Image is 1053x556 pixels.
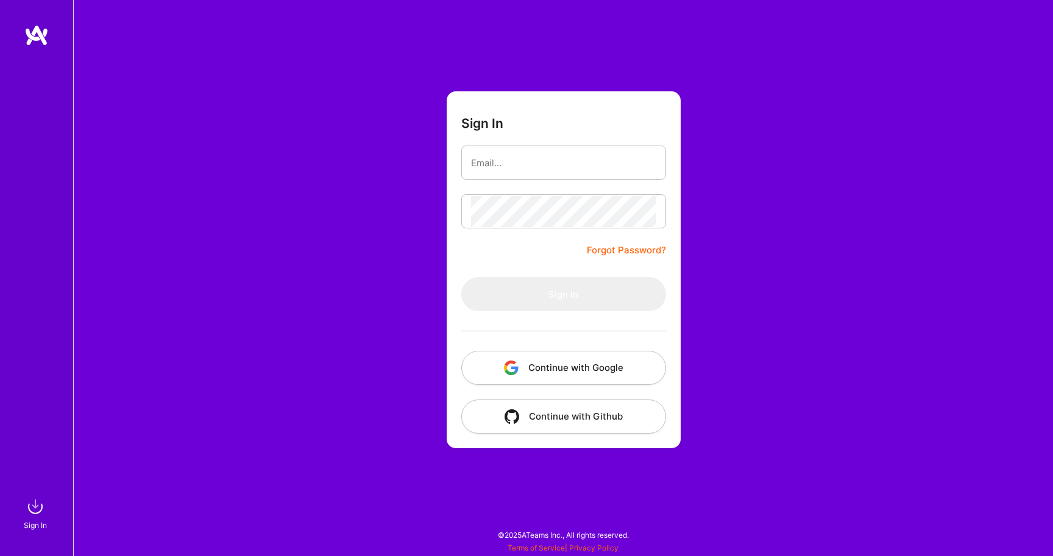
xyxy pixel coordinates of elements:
[504,361,519,375] img: icon
[587,243,666,258] a: Forgot Password?
[461,277,666,311] button: Sign In
[24,519,47,532] div: Sign In
[461,351,666,385] button: Continue with Google
[73,519,1053,550] div: © 2025 ATeams Inc., All rights reserved.
[23,494,48,519] img: sign in
[508,543,619,552] span: |
[505,409,519,424] img: icon
[461,116,503,131] h3: Sign In
[471,147,656,178] input: Email...
[24,24,49,46] img: logo
[508,543,565,552] a: Terms of Service
[569,543,619,552] a: Privacy Policy
[26,494,48,532] a: sign inSign In
[461,399,666,434] button: Continue with Github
